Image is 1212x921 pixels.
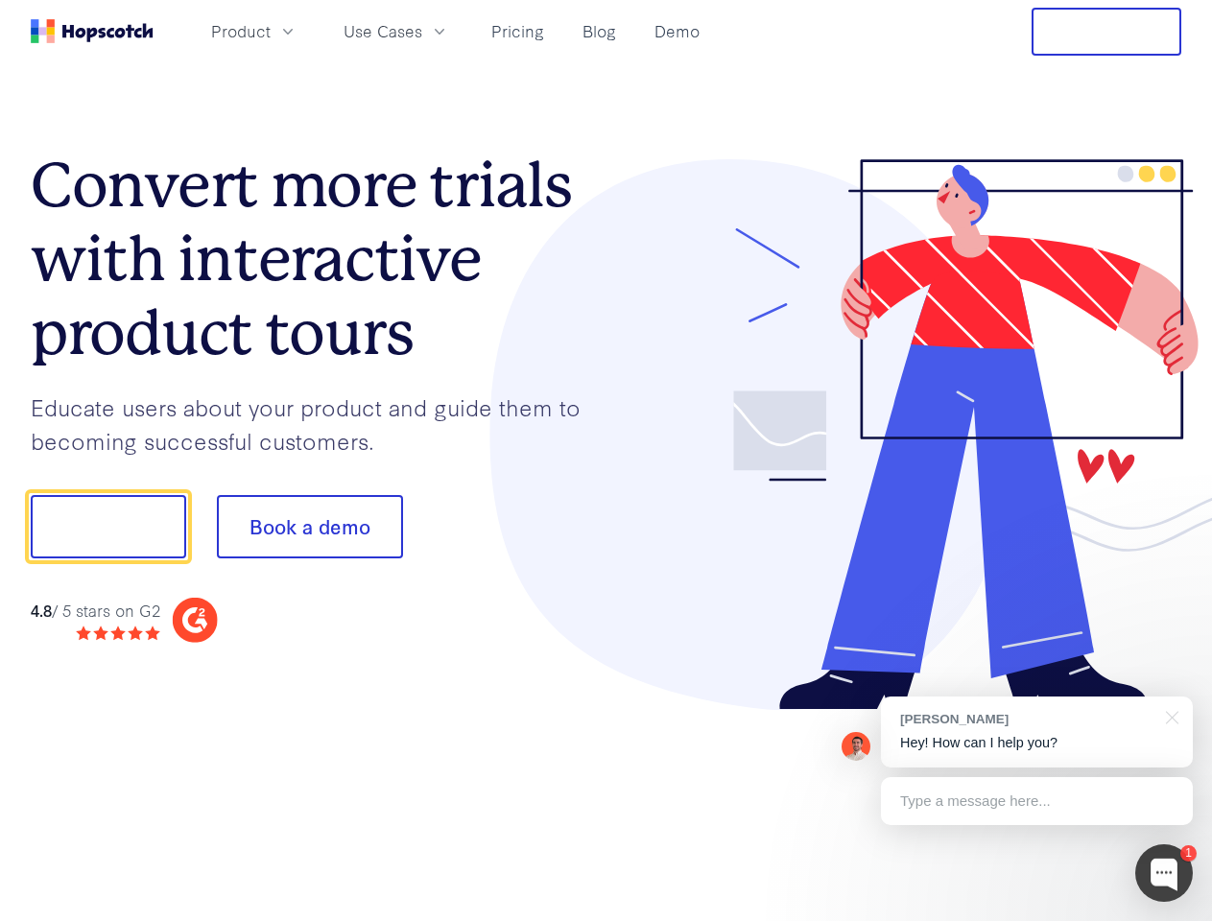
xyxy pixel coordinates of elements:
p: Educate users about your product and guide them to becoming successful customers. [31,390,606,457]
h1: Convert more trials with interactive product tours [31,149,606,369]
div: 1 [1180,845,1197,862]
a: Home [31,19,154,43]
div: / 5 stars on G2 [31,599,160,623]
button: Book a demo [217,495,403,558]
strong: 4.8 [31,599,52,621]
a: Pricing [484,15,552,47]
div: Type a message here... [881,777,1193,825]
div: [PERSON_NAME] [900,710,1154,728]
span: Use Cases [344,19,422,43]
img: Mark Spera [842,732,870,761]
button: Free Trial [1032,8,1181,56]
p: Hey! How can I help you? [900,733,1174,753]
button: Product [200,15,309,47]
span: Product [211,19,271,43]
button: Use Cases [332,15,461,47]
a: Blog [575,15,624,47]
a: Demo [647,15,707,47]
button: Show me! [31,495,186,558]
